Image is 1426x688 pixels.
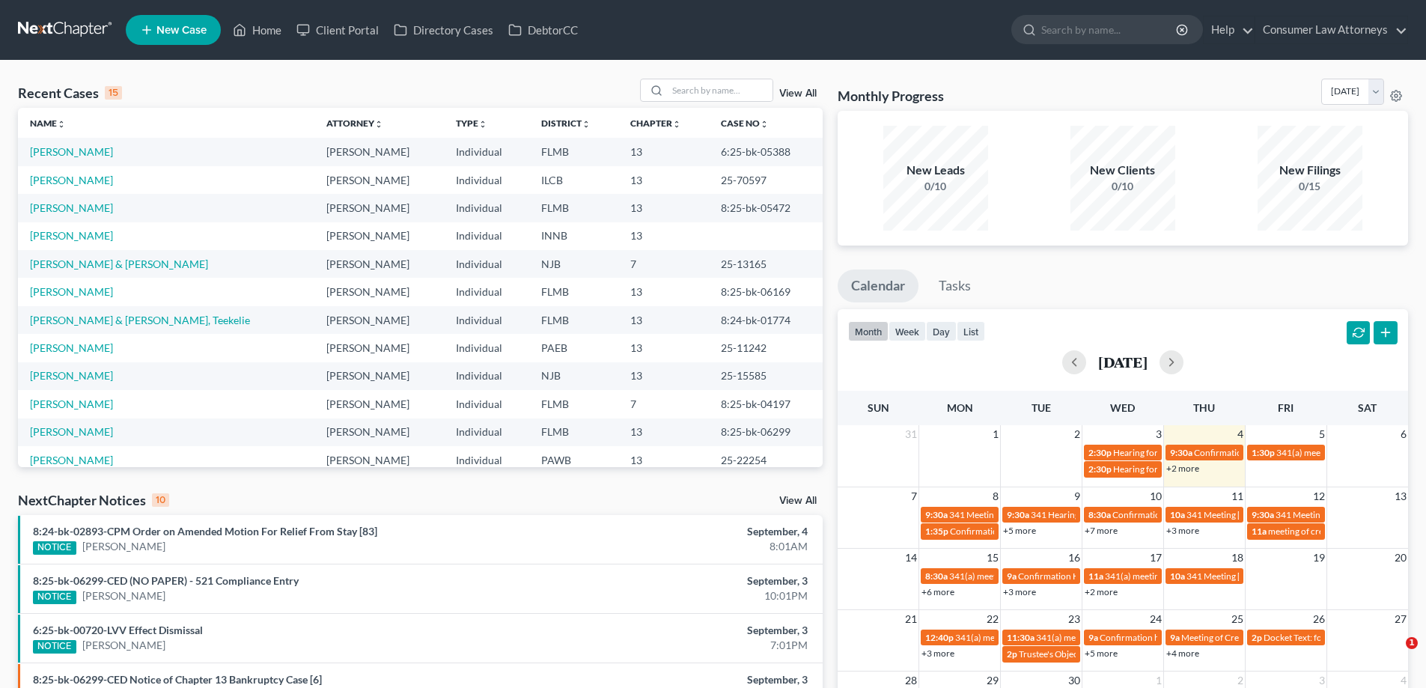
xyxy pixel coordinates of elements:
td: Individual [444,250,529,278]
a: Case Nounfold_more [721,118,769,129]
span: 10 [1148,487,1163,505]
h3: Monthly Progress [838,87,944,105]
td: Individual [444,418,529,446]
td: [PERSON_NAME] [314,222,444,250]
span: 341 Hearing for [PERSON_NAME], [GEOGRAPHIC_DATA] [1031,509,1259,520]
td: [PERSON_NAME] [314,418,444,446]
a: [PERSON_NAME] [30,145,113,158]
td: [PERSON_NAME] [314,390,444,418]
span: 20 [1393,549,1408,567]
div: 15 [105,86,122,100]
td: NJB [529,362,618,390]
span: 11a [1252,526,1267,537]
span: Trustee's Objection [PERSON_NAME] [1019,648,1166,660]
i: unfold_more [57,120,66,129]
span: 21 [904,610,918,628]
span: 9 [1073,487,1082,505]
a: +4 more [1166,648,1199,659]
div: NOTICE [33,541,76,555]
td: INNB [529,222,618,250]
td: Individual [444,362,529,390]
span: 14 [904,549,918,567]
span: 2:30p [1088,463,1112,475]
div: September, 3 [559,573,808,588]
span: 341(a) meeting for [PERSON_NAME] [PERSON_NAME], Jr. [949,570,1178,582]
span: 9:30a [1007,509,1029,520]
td: Individual [444,166,529,194]
td: 25-11242 [709,334,823,362]
div: NextChapter Notices [18,491,169,509]
a: [PERSON_NAME] [30,229,113,242]
a: 8:25-bk-06299-CED (NO PAPER) - 521 Compliance Entry [33,574,299,587]
a: Home [225,16,289,43]
a: +5 more [1085,648,1118,659]
i: unfold_more [582,120,591,129]
span: 9a [1170,632,1180,643]
span: 9a [1007,570,1017,582]
span: 10a [1170,570,1185,582]
td: 8:24-bk-01774 [709,306,823,334]
a: Nameunfold_more [30,118,66,129]
i: unfold_more [374,120,383,129]
span: 341 Meeting [PERSON_NAME] [1276,509,1397,520]
td: 25-15585 [709,362,823,390]
span: 26 [1311,610,1326,628]
span: 12 [1311,487,1326,505]
span: Meeting of Creditors for [PERSON_NAME] [1181,632,1347,643]
span: 9:30a [1170,447,1192,458]
span: Sat [1358,401,1377,414]
td: [PERSON_NAME] [314,306,444,334]
span: 341 Meeting [PERSON_NAME] [949,509,1070,520]
a: Tasks [925,270,984,302]
td: FLMB [529,278,618,305]
td: 13 [618,446,709,474]
span: 18 [1230,549,1245,567]
div: 0/10 [883,179,988,194]
span: 1 [1406,637,1418,649]
span: 25 [1230,610,1245,628]
a: Client Portal [289,16,386,43]
a: [PERSON_NAME] [30,425,113,438]
span: 6 [1399,425,1408,443]
a: +2 more [1166,463,1199,474]
td: FLMB [529,418,618,446]
span: 12:40p [925,632,954,643]
td: 25-22254 [709,446,823,474]
a: Calendar [838,270,918,302]
td: 13 [618,306,709,334]
div: New Clients [1070,162,1175,179]
span: 5 [1317,425,1326,443]
td: [PERSON_NAME] [314,194,444,222]
button: week [889,321,926,341]
i: unfold_more [760,120,769,129]
td: 7 [618,390,709,418]
span: 15 [985,549,1000,567]
a: View All [779,88,817,99]
span: 17 [1148,549,1163,567]
div: September, 4 [559,524,808,539]
span: Confirmation hearing for [DEMOGRAPHIC_DATA][PERSON_NAME] [1100,632,1368,643]
span: 9a [1088,632,1098,643]
td: Individual [444,306,529,334]
a: Attorneyunfold_more [326,118,383,129]
span: 27 [1393,610,1408,628]
span: 24 [1148,610,1163,628]
div: 8:01AM [559,539,808,554]
span: 31 [904,425,918,443]
td: [PERSON_NAME] [314,166,444,194]
td: [PERSON_NAME] [314,250,444,278]
td: Individual [444,194,529,222]
td: 6:25-bk-05388 [709,138,823,165]
span: 8 [991,487,1000,505]
div: 0/15 [1258,179,1362,194]
span: 11 [1230,487,1245,505]
a: [PERSON_NAME] & [PERSON_NAME] [30,258,208,270]
a: [PERSON_NAME] [30,341,113,354]
span: Thu [1193,401,1215,414]
td: FLMB [529,194,618,222]
a: +3 more [1003,586,1036,597]
span: 4 [1236,425,1245,443]
td: 13 [618,194,709,222]
td: Individual [444,222,529,250]
a: +6 more [921,586,954,597]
